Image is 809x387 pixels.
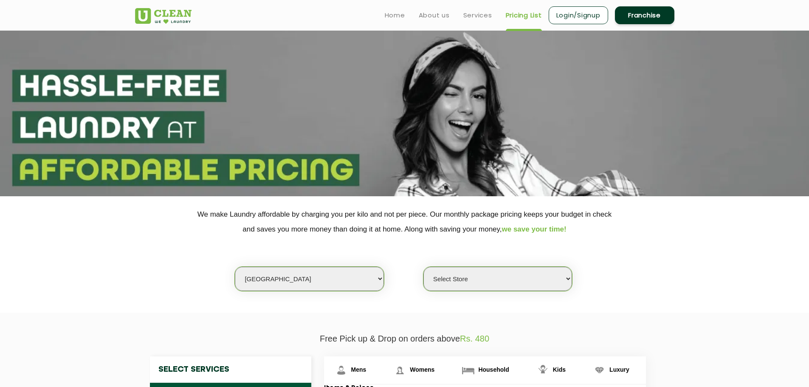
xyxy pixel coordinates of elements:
[135,334,674,344] p: Free Pick up & Drop on orders above
[419,10,450,20] a: About us
[135,8,192,24] img: UClean Laundry and Dry Cleaning
[615,6,674,24] a: Franchise
[461,363,476,378] img: Household
[502,225,567,233] span: we save your time!
[460,334,489,343] span: Rs. 480
[549,6,608,24] a: Login/Signup
[592,363,607,378] img: Luxury
[553,366,566,373] span: Kids
[410,366,434,373] span: Womens
[463,10,492,20] a: Services
[135,207,674,237] p: We make Laundry affordable by charging you per kilo and not per piece. Our monthly package pricin...
[478,366,509,373] span: Household
[351,366,366,373] span: Mens
[506,10,542,20] a: Pricing List
[385,10,405,20] a: Home
[392,363,407,378] img: Womens
[536,363,550,378] img: Kids
[334,363,349,378] img: Mens
[609,366,629,373] span: Luxury
[150,356,311,383] h4: Select Services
